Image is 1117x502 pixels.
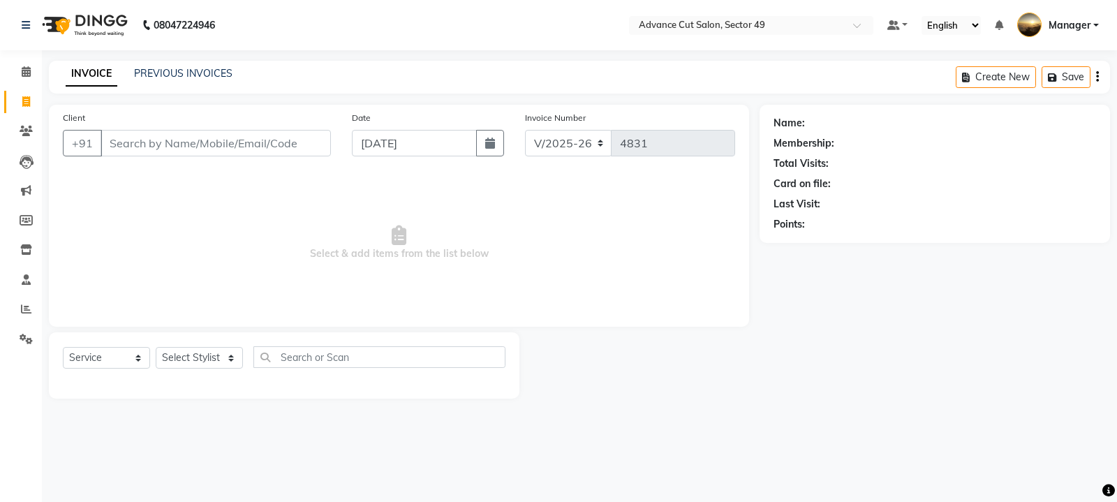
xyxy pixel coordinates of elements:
button: Create New [956,66,1036,88]
label: Client [63,112,85,124]
span: Select & add items from the list below [63,173,735,313]
a: INVOICE [66,61,117,87]
button: Save [1042,66,1090,88]
div: Total Visits: [774,156,829,171]
div: Last Visit: [774,197,820,212]
div: Name: [774,116,805,131]
img: Manager [1017,13,1042,37]
input: Search by Name/Mobile/Email/Code [101,130,331,156]
input: Search or Scan [253,346,505,368]
label: Date [352,112,371,124]
div: Card on file: [774,177,831,191]
label: Invoice Number [525,112,586,124]
button: +91 [63,130,102,156]
a: PREVIOUS INVOICES [134,67,232,80]
span: Manager [1049,18,1090,33]
img: logo [36,6,131,45]
div: Membership: [774,136,834,151]
div: Points: [774,217,805,232]
b: 08047224946 [154,6,215,45]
